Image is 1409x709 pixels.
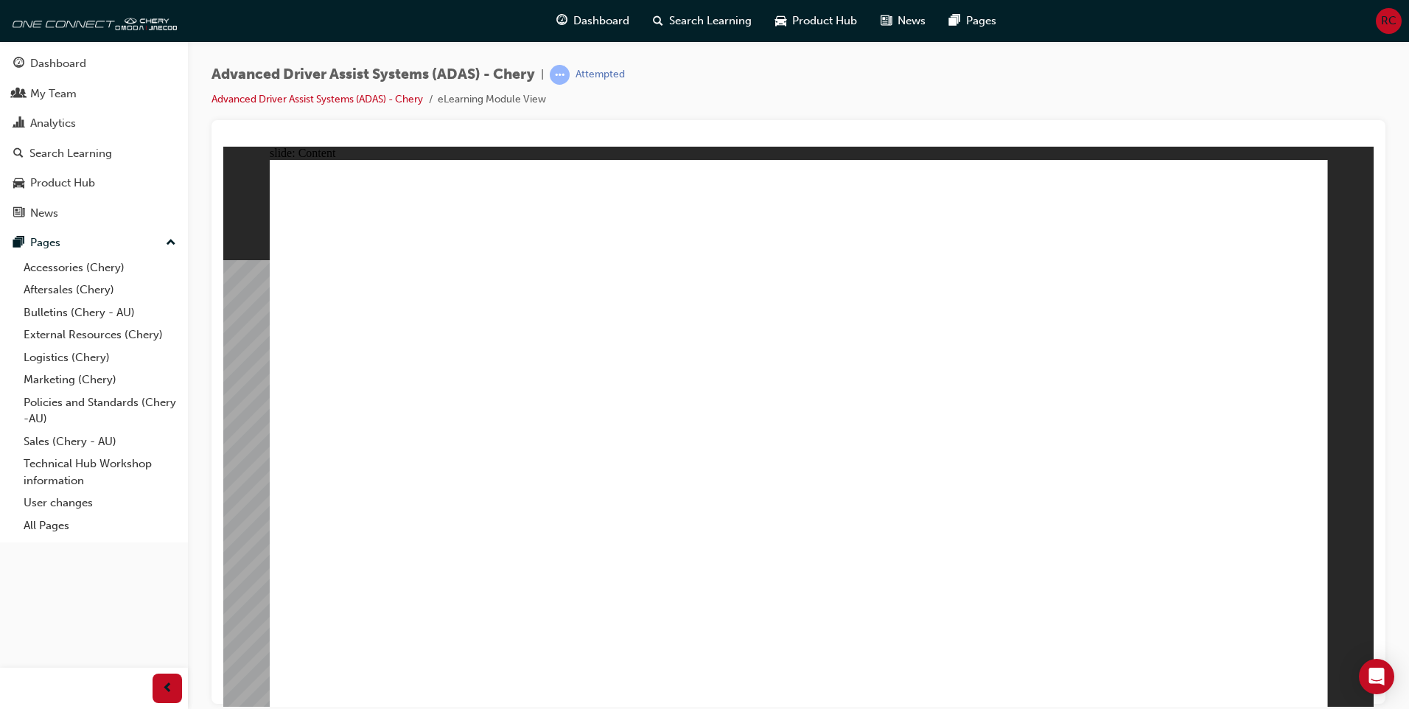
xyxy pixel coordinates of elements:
[541,66,544,83] span: |
[763,6,869,36] a: car-iconProduct Hub
[30,115,76,132] div: Analytics
[7,6,177,35] img: oneconnect
[1381,13,1396,29] span: RC
[18,256,182,279] a: Accessories (Chery)
[6,170,182,197] a: Product Hub
[949,12,960,30] span: pages-icon
[1376,8,1402,34] button: RC
[6,229,182,256] button: Pages
[18,324,182,346] a: External Resources (Chery)
[13,88,24,101] span: people-icon
[13,207,24,220] span: news-icon
[573,13,629,29] span: Dashboard
[869,6,937,36] a: news-iconNews
[18,301,182,324] a: Bulletins (Chery - AU)
[937,6,1008,36] a: pages-iconPages
[775,12,786,30] span: car-icon
[881,12,892,30] span: news-icon
[1359,659,1394,694] div: Open Intercom Messenger
[13,237,24,250] span: pages-icon
[576,68,625,82] div: Attempted
[6,140,182,167] a: Search Learning
[438,91,546,108] li: eLearning Module View
[166,234,176,253] span: up-icon
[30,234,60,251] div: Pages
[30,55,86,72] div: Dashboard
[162,680,173,698] span: prev-icon
[18,279,182,301] a: Aftersales (Chery)
[653,12,663,30] span: search-icon
[18,346,182,369] a: Logistics (Chery)
[211,66,535,83] span: Advanced Driver Assist Systems (ADAS) - Chery
[211,93,423,105] a: Advanced Driver Assist Systems (ADAS) - Chery
[792,13,857,29] span: Product Hub
[18,369,182,391] a: Marketing (Chery)
[556,12,567,30] span: guage-icon
[550,65,570,85] span: learningRecordVerb_ATTEMPT-icon
[13,147,24,161] span: search-icon
[18,391,182,430] a: Policies and Standards (Chery -AU)
[641,6,763,36] a: search-iconSearch Learning
[30,205,58,222] div: News
[18,492,182,514] a: User changes
[30,175,95,192] div: Product Hub
[966,13,996,29] span: Pages
[18,430,182,453] a: Sales (Chery - AU)
[13,57,24,71] span: guage-icon
[669,13,752,29] span: Search Learning
[6,47,182,229] button: DashboardMy TeamAnalyticsSearch LearningProduct HubNews
[18,453,182,492] a: Technical Hub Workshop information
[13,117,24,130] span: chart-icon
[898,13,926,29] span: News
[6,200,182,227] a: News
[545,6,641,36] a: guage-iconDashboard
[6,50,182,77] a: Dashboard
[6,80,182,108] a: My Team
[30,85,77,102] div: My Team
[18,514,182,537] a: All Pages
[13,177,24,190] span: car-icon
[29,145,112,162] div: Search Learning
[6,110,182,137] a: Analytics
